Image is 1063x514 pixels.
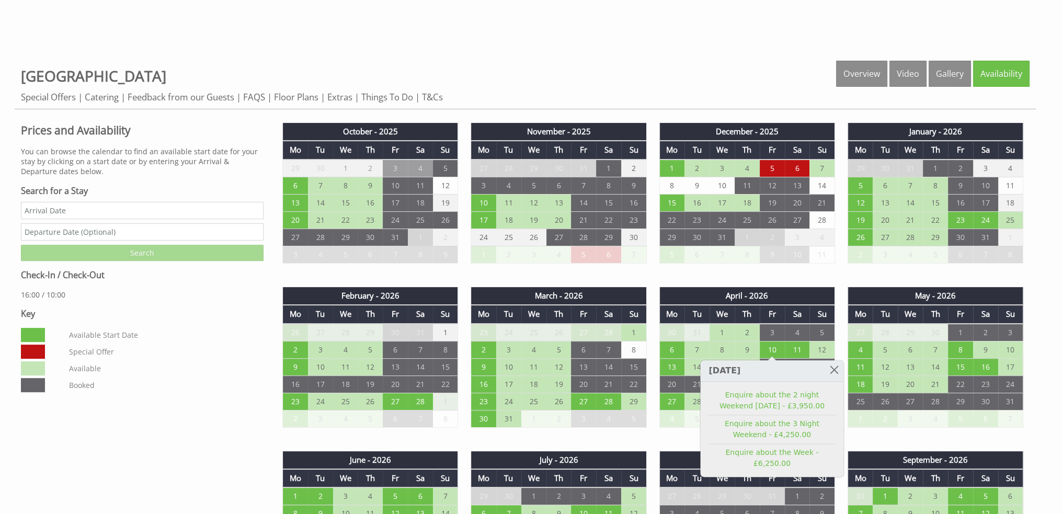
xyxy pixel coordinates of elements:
th: Sa [596,305,621,323]
td: 3 [471,177,496,194]
td: 27 [283,229,308,246]
td: 13 [546,194,571,211]
td: 21 [898,211,923,229]
a: Floor Plans [274,91,318,103]
th: Tu [873,141,898,159]
td: 2 [283,341,308,358]
td: 5 [571,246,596,263]
th: Su [621,305,646,323]
td: 5 [848,177,873,194]
td: 10 [383,177,408,194]
td: 2 [496,246,521,263]
th: Tu [684,305,710,323]
td: 1 [433,324,458,341]
td: 7 [621,246,646,263]
td: 12 [433,177,458,194]
td: 9 [684,177,710,194]
a: Availability [973,61,1030,87]
p: 16:00 / 10:00 [21,290,264,300]
td: 4 [408,159,433,177]
input: Search [21,245,264,261]
td: 24 [383,211,408,229]
td: 18 [408,194,433,211]
td: 21 [308,211,333,229]
td: 30 [684,229,710,246]
th: April - 2026 [659,287,835,305]
td: 16 [621,194,646,211]
td: 29 [923,229,948,246]
td: 5 [760,159,785,177]
th: Fr [383,305,408,323]
th: Su [998,305,1023,323]
a: Enquire about the 3 Night Weekend - £4,250.00 [707,418,836,440]
a: Catering [85,91,119,103]
th: Mo [848,305,873,323]
td: 23 [358,211,383,229]
td: 30 [873,159,898,177]
td: 8 [433,341,458,358]
td: 16 [948,194,973,211]
td: 27 [471,159,496,177]
td: 5 [433,159,458,177]
td: 11 [998,177,1023,194]
th: Mo [659,305,684,323]
td: 5 [546,341,571,358]
td: 7 [571,177,596,194]
th: We [333,141,358,159]
a: Things To Do [361,91,413,103]
td: 31 [973,229,998,246]
td: 23 [684,211,710,229]
th: Sa [408,141,433,159]
td: 8 [408,246,433,263]
td: 30 [383,324,408,341]
td: 1 [471,246,496,263]
td: 5 [358,341,383,358]
td: 4 [521,341,546,358]
td: 3 [496,341,521,358]
td: 27 [308,324,333,341]
td: 9 [948,177,973,194]
th: February - 2026 [283,287,458,305]
td: 2 [358,159,383,177]
td: 13 [283,194,308,211]
td: 1 [333,159,358,177]
td: 16 [684,194,710,211]
td: 11 [496,194,521,211]
th: Mo [283,141,308,159]
td: 24 [496,324,521,341]
td: 4 [308,246,333,263]
td: 30 [948,229,973,246]
td: 8 [923,177,948,194]
td: 22 [659,211,684,229]
td: 20 [283,211,308,229]
td: 9 [358,177,383,194]
h3: Check-In / Check-Out [21,269,264,281]
th: We [521,305,546,323]
td: 7 [383,246,408,263]
td: 26 [546,324,571,341]
td: 30 [923,324,948,341]
td: 29 [848,159,873,177]
th: January - 2026 [848,123,1023,141]
h2: Prices and Availability [21,123,264,138]
td: 12 [760,177,785,194]
td: 26 [760,211,785,229]
td: 4 [898,246,923,263]
th: Mo [659,141,684,159]
td: 29 [521,159,546,177]
td: 8 [998,246,1023,263]
td: 23 [948,211,973,229]
td: 2 [471,341,496,358]
th: Sa [973,305,998,323]
td: 3 [973,159,998,177]
td: 14 [898,194,923,211]
td: 3 [383,159,408,177]
td: 31 [684,324,710,341]
th: Sa [408,305,433,323]
td: 22 [923,211,948,229]
th: Tu [684,141,710,159]
span: [GEOGRAPHIC_DATA] [21,66,166,86]
th: Tu [308,305,333,323]
td: 11 [408,177,433,194]
td: 29 [596,229,621,246]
